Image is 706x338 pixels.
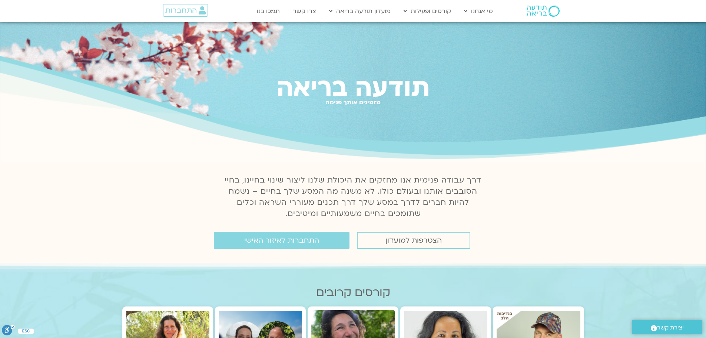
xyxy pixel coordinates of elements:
a: צרו קשר [289,4,320,18]
img: תודעה בריאה [527,6,560,17]
span: התחברות [165,6,197,14]
a: יצירת קשר [632,320,702,334]
h2: קורסים קרובים [122,286,584,299]
a: התחברות [163,4,208,17]
span: הצטרפות למועדון [385,236,442,245]
a: מועדון תודעה בריאה [325,4,394,18]
a: הצטרפות למועדון [357,232,470,249]
p: דרך עבודה פנימית אנו מחזקים את היכולת שלנו ליצור שינוי בחיינו, בחיי הסובבים אותנו ובעולם כולו. לא... [221,175,486,219]
span: יצירת קשר [657,323,684,333]
a: מי אנחנו [460,4,497,18]
a: תמכו בנו [253,4,284,18]
a: התחברות לאיזור האישי [214,232,349,249]
span: התחברות לאיזור האישי [244,236,319,245]
a: קורסים ופעילות [400,4,455,18]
